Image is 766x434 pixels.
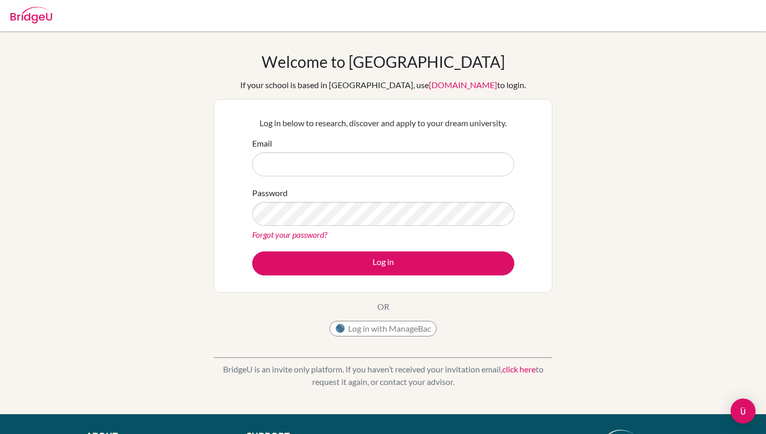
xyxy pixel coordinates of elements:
p: BridgeU is an invite only platform. If you haven’t received your invitation email, to request it ... [214,363,552,388]
a: [DOMAIN_NAME] [429,80,497,90]
a: Forgot your password? [252,230,327,239]
button: Log in [252,251,514,275]
label: Email [252,137,272,150]
div: Open Intercom Messenger [731,399,756,424]
img: Bridge-U [10,7,52,23]
p: OR [377,300,389,313]
label: Password [252,187,288,199]
h1: Welcome to [GEOGRAPHIC_DATA] [262,52,505,71]
p: Log in below to research, discover and apply to your dream university. [252,117,514,129]
a: click here [502,364,536,374]
div: If your school is based in [GEOGRAPHIC_DATA], use to login. [240,79,526,91]
button: Log in with ManageBac [329,321,437,336]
